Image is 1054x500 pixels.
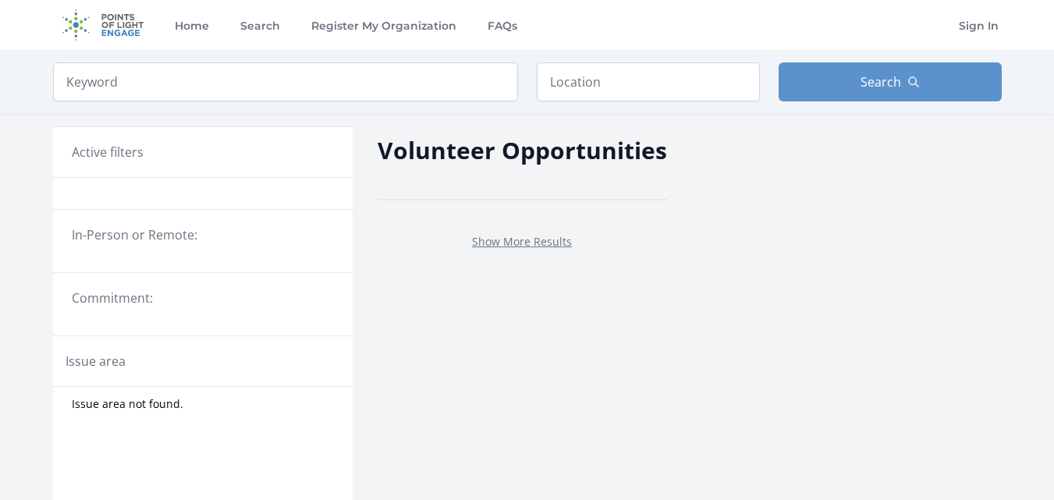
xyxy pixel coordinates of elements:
[72,225,334,244] legend: In-Person or Remote:
[861,73,901,91] span: Search
[537,62,760,101] input: Location
[378,133,667,168] h2: Volunteer Opportunities
[72,143,144,161] h3: Active filters
[472,234,572,249] a: Show More Results
[53,62,518,101] input: Keyword
[779,62,1002,101] button: Search
[72,289,334,307] legend: Commitment:
[66,352,126,371] legend: Issue area
[72,396,183,412] span: Issue area not found.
